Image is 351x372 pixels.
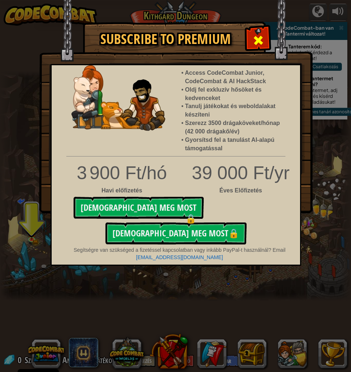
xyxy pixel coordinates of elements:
[90,32,241,47] h1: Subscribe to Premium
[185,119,293,136] li: Szerezz 3500 drágaköveket/hónap (42 000 drágakő/év)
[46,160,306,186] div: 39 000 Ft/yr
[136,254,223,260] a: [EMAIL_ADDRESS][DOMAIN_NAME]
[73,187,170,195] div: Havi előfizetés
[73,197,204,219] button: [DEMOGRAPHIC_DATA] meg most🔒
[185,136,293,153] li: Gyorsítsd fel a tanulást AI-alapú támogatással
[105,222,247,244] button: [DEMOGRAPHIC_DATA] meg most🔒
[74,247,285,253] span: Segítségre van szükséged a fizetéssel kapcsolatban vagy inkább PayPal-t használnál? Email
[185,86,293,103] li: Oldj fel exkluzív hősöket és kedvenceket
[185,102,293,119] li: Tanulj játékokat és weboldalakat készíteni
[185,69,293,86] li: Access CodeCombat Junior, CodeCombat & AI HackStack
[46,187,306,195] div: Éves Előfizetés
[73,160,170,186] div: 3 900 Ft/hó
[71,65,165,131] img: anya-and-nando-pet.webp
